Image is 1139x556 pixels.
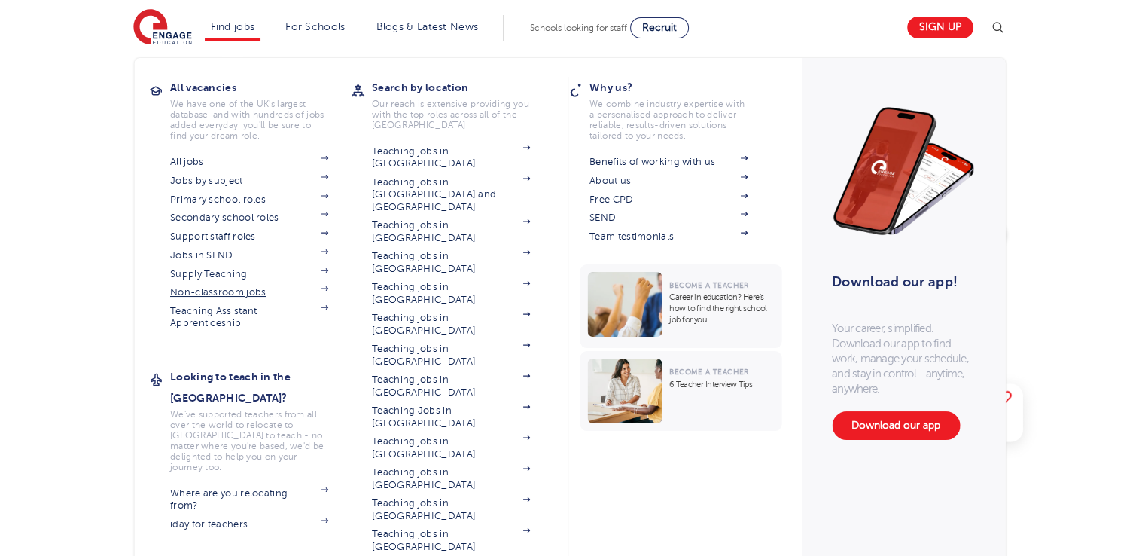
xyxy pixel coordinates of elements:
a: Teaching jobs in [GEOGRAPHIC_DATA] [372,497,530,522]
a: Team testimonials [589,231,748,243]
a: All vacanciesWe have one of the UK's largest database. and with hundreds of jobs added everyday. ... [170,77,351,141]
p: Our reach is extensive providing you with the top roles across all of the [GEOGRAPHIC_DATA] [372,99,530,130]
a: Teaching jobs in [GEOGRAPHIC_DATA] [372,528,530,553]
p: Career in education? Here’s how to find the right school job for you [669,292,774,325]
span: Become a Teacher [669,281,748,289]
span: Schools looking for staff [530,23,627,33]
a: For Schools [285,21,345,32]
a: Download our app [832,411,960,440]
h3: Search by location [372,77,553,98]
a: Jobs by subject [170,175,328,187]
a: Become a Teacher6 Teacher Interview Tips [580,351,785,431]
h3: All vacancies [170,77,351,98]
a: Teaching jobs in [GEOGRAPHIC_DATA] [372,281,530,306]
h1: Your supportive teaching recruitment agency [6,76,440,112]
a: Teaching jobs in [GEOGRAPHIC_DATA] [372,145,530,170]
a: Sign up [907,17,973,38]
h3: Why us? [589,77,770,98]
a: Teaching jobs in [GEOGRAPHIC_DATA] and [GEOGRAPHIC_DATA] [372,176,530,213]
span: Become a Teacher [669,368,748,376]
p: 6 Teacher Interview Tips [669,379,774,390]
span: Recruit [642,22,677,33]
a: Teaching jobs in [GEOGRAPHIC_DATA] [372,343,530,368]
a: Teaching Jobs in [GEOGRAPHIC_DATA] [372,405,530,429]
a: Teaching jobs in [GEOGRAPHIC_DATA] [372,312,530,337]
a: Teaching jobs in [GEOGRAPHIC_DATA] [372,466,530,491]
a: Non-classroom jobs [170,286,328,298]
h3: Download our app! [832,265,968,298]
a: Why us?We combine industry expertise with a personalised approach to deliver reliable, results-dr... [589,77,770,141]
p: Your career, simplified. Download our app to find work, manage your schedule, and stay in control... [832,321,975,396]
a: Blogs & Latest News [376,21,479,32]
a: Free CPD [589,194,748,206]
a: Teaching jobs in [GEOGRAPHIC_DATA] [372,435,530,460]
a: All jobs [170,156,328,168]
a: Become a TeacherCareer in education? Here’s how to find the right school job for you [580,264,785,348]
p: We combine industry expertise with a personalised approach to deliver reliable, results-driven so... [589,99,748,141]
a: Teaching jobs in [GEOGRAPHIC_DATA] [372,219,530,244]
a: Supply Teaching [170,268,328,280]
p: We have one of the UK's largest database. and with hundreds of jobs added everyday. you'll be sur... [170,99,328,141]
a: Find jobs [211,21,255,32]
a: Where are you relocating from? [170,487,328,512]
a: Search by locationOur reach is extensive providing you with the top roles across all of the [GEOG... [372,77,553,130]
a: Teaching jobs in [GEOGRAPHIC_DATA] [372,374,530,399]
a: Teaching Assistant Apprenticeship [170,305,328,330]
a: iday for teachers [170,518,328,530]
a: Jobs in SEND [170,249,328,261]
a: About us [589,175,748,187]
p: We've supported teachers from all over the world to relocate to [GEOGRAPHIC_DATA] to teach - no m... [170,409,328,472]
a: SEND [589,212,748,224]
a: Secondary school roles [170,212,328,224]
a: Primary school roles [170,194,328,206]
img: Engage Education [133,9,192,47]
a: Looking to teach in the [GEOGRAPHIC_DATA]?We've supported teachers from all over the world to rel... [170,366,351,472]
a: Recruit [630,17,689,38]
a: Teaching jobs in [GEOGRAPHIC_DATA] [372,250,530,275]
a: Support staff roles [170,231,328,243]
h3: Looking to teach in the [GEOGRAPHIC_DATA]? [170,366,351,408]
a: Benefits of working with us [589,156,748,168]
